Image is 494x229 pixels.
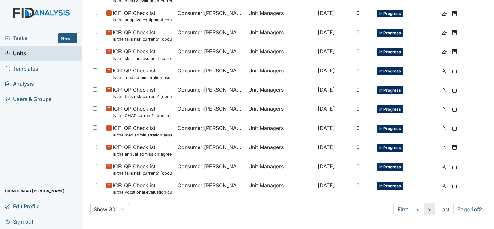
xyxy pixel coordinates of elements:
span: [DATE] [318,29,335,36]
td: Unit Managers [246,122,315,141]
small: Is the med administration assessment current? (document the date in the comment section) [113,132,172,138]
span: [DATE] [318,105,335,112]
span: Edit Profile [5,201,39,211]
a: < [412,203,424,215]
span: ICF: QP Checklist Is the CHAT current? (document the date in the comment section) [113,105,172,119]
span: 0 [356,29,360,36]
small: Is the skills assessment current? (document the date in the comment section) [113,55,172,61]
span: In Progress [377,86,403,94]
td: Unit Managers [246,179,315,198]
span: 0 [356,86,360,93]
a: Tasks [5,34,58,42]
small: Is the falls risk current? (document the date in the comment section) [113,36,172,42]
span: Sign out [5,216,33,226]
span: Analysis [5,79,34,89]
div: Show 30 [94,205,115,213]
span: ICF: QP Checklist Is the med administration assessment current? (document the date in the comment... [113,124,172,138]
span: 0 [356,48,360,55]
span: Page [453,203,486,215]
span: ICF: QP Checklist Is the falls risk current? (document the date in the comment section) [113,86,172,100]
a: Last [435,203,454,215]
a: > [424,203,435,215]
span: In Progress [377,48,403,56]
nav: task-pagination [393,203,486,215]
span: Consumer : [PERSON_NAME] [177,48,243,55]
span: Consumer : [PERSON_NAME] [177,9,243,17]
span: Consumer : [PERSON_NAME] [177,105,243,113]
span: ICF: QP Checklist Is the med administration assessment current? (document the date in the comment... [113,67,172,81]
span: Consumer : [PERSON_NAME] [177,162,243,170]
small: Is the CHAT current? (document the date in the comment section) [113,113,172,119]
td: Unit Managers [246,160,315,179]
span: Consumer : [PERSON_NAME] [177,86,243,93]
span: 0 [356,125,360,131]
span: In Progress [377,125,403,133]
span: [DATE] [318,182,335,189]
strong: 1 of 2 [471,206,482,213]
span: In Progress [377,29,403,37]
small: Is the annual admission agreement current? (document the date in the comment section) [113,151,172,157]
span: 0 [356,10,360,16]
a: Archive [452,162,457,170]
a: Archive [452,28,457,36]
span: In Progress [377,182,403,190]
button: New [58,33,77,43]
span: ICF: QP Checklist Is the annual admission agreement current? (document the date in the comment se... [113,143,172,157]
small: Is the falls risk current? (document the date in the comment section) [113,170,172,176]
td: Unit Managers [246,45,315,64]
span: [DATE] [318,48,335,55]
span: 0 [356,67,360,74]
a: Archive [452,86,457,93]
span: 0 [356,163,360,169]
span: In Progress [377,10,403,17]
span: Consumer : [PERSON_NAME] [177,67,243,74]
span: In Progress [377,163,403,171]
span: In Progress [377,105,403,113]
a: Archive [452,105,457,113]
td: Unit Managers [246,83,315,102]
a: Archive [452,124,457,132]
td: Unit Managers [246,6,315,26]
span: ICF: QP Checklist Is the falls risk current? (document the date in the comment section) [113,28,172,42]
span: Consumer : [PERSON_NAME] [177,181,243,189]
small: Is the falls risk current? (document the date in the comment section) [113,93,172,100]
a: Archive [452,48,457,55]
span: Units [5,49,26,59]
span: In Progress [377,144,403,152]
span: ICF: QP Checklist Is the falls risk current? (document the date in the comment section) [113,162,172,176]
span: [DATE] [318,144,335,150]
td: Unit Managers [246,26,315,45]
a: Archive [452,67,457,74]
span: ICF: QP Checklist Is the skills assessment current? (document the date in the comment section) [113,48,172,61]
a: First [393,203,412,215]
span: [DATE] [318,67,335,74]
span: Consumer : [PERSON_NAME] [177,28,243,36]
td: Unit Managers [246,141,315,160]
td: Unit Managers [246,102,315,121]
span: ICF: QP Checklist Is the vocational evaluation current? (document the date in the comment section) [113,181,172,195]
a: Archive [452,181,457,189]
span: Signed in as [PERSON_NAME] [5,186,65,196]
span: ICF: QP Checklist Is the adaptive equipment consent current? (document the date in the comment se... [113,9,172,23]
a: Archive [452,143,457,151]
span: [DATE] [318,163,335,169]
small: Is the med administration assessment current? (document the date in the comment section) [113,74,172,81]
a: Archive [452,9,457,17]
span: [DATE] [318,86,335,93]
span: Users & Groups [5,94,52,104]
span: In Progress [377,67,403,75]
span: [DATE] [318,125,335,131]
span: 0 [356,144,360,150]
small: Is the adaptive equipment consent current? (document the date in the comment section) [113,17,172,23]
span: 0 [356,182,360,189]
span: Templates [5,64,38,74]
span: [DATE] [318,10,335,16]
span: Consumer : [PERSON_NAME] [177,143,243,151]
td: Unit Managers [246,64,315,83]
span: 0 [356,105,360,112]
span: Consumer : [PERSON_NAME] [177,124,243,132]
small: Is the vocational evaluation current? (document the date in the comment section) [113,189,172,195]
